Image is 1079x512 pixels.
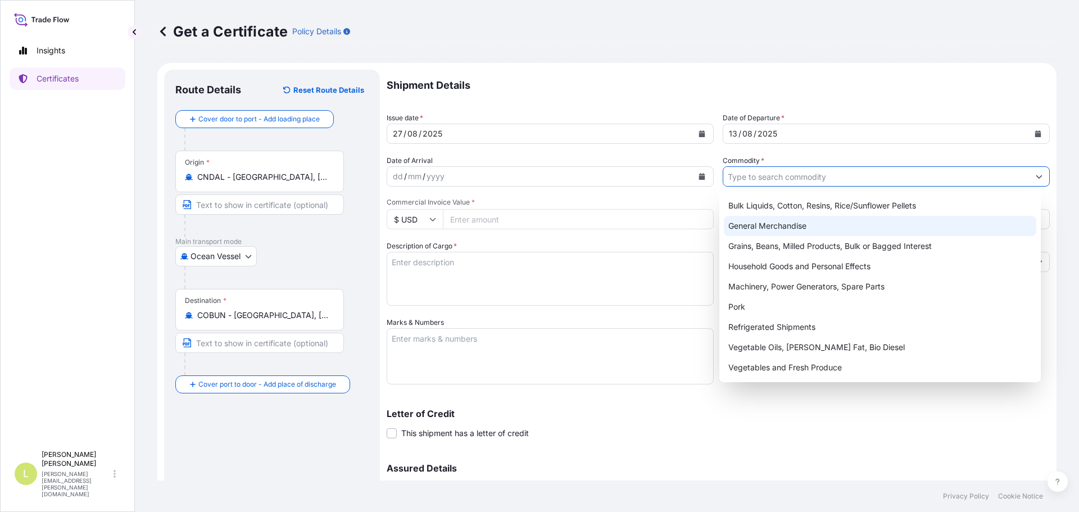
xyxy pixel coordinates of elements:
[191,251,241,262] span: Ocean Vessel
[175,246,257,266] button: Select transport
[387,70,1050,101] p: Shipment Details
[387,241,457,252] label: Description of Cargo
[943,492,989,501] p: Privacy Policy
[185,296,226,305] div: Destination
[175,237,369,246] p: Main transport mode
[387,464,1050,473] p: Assured Details
[42,450,111,468] p: [PERSON_NAME] [PERSON_NAME]
[387,155,433,166] span: Date of Arrival
[406,127,419,141] div: month,
[407,170,423,183] div: month,
[723,155,764,166] label: Commodity
[392,170,404,183] div: day,
[37,73,79,84] p: Certificates
[724,216,1037,236] div: General Merchandise
[724,337,1037,357] div: Vegetable Oils, [PERSON_NAME] Fat, Bio Diesel
[724,357,1037,378] div: Vegetables and Fresh Produce
[724,317,1037,337] div: Refrigerated Shipments
[292,26,341,37] p: Policy Details
[724,297,1037,317] div: Pork
[37,45,65,56] p: Insights
[175,83,241,97] p: Route Details
[157,22,288,40] p: Get a Certificate
[392,127,404,141] div: day,
[724,256,1037,277] div: Household Goods and Personal Effects
[387,409,1050,418] p: Letter of Credit
[443,209,714,229] input: Enter amount
[197,171,330,183] input: Origin
[754,127,756,141] div: /
[723,166,1029,187] input: Type to search commodity
[387,317,444,328] label: Marks & Numbers
[756,127,778,141] div: year,
[421,127,443,141] div: year,
[1029,166,1049,187] button: Show suggestions
[693,167,711,185] button: Calendar
[724,236,1037,256] div: Grains, Beans, Milled Products, Bulk or Bagged Interest
[723,112,785,124] span: Date of Departure
[197,310,330,321] input: Destination
[728,127,738,141] div: day,
[175,333,344,353] input: Text to appear on certificate
[998,492,1043,501] p: Cookie Notice
[185,158,210,167] div: Origin
[198,114,320,125] span: Cover door to port - Add loading place
[741,127,754,141] div: month,
[23,468,29,479] span: L
[387,112,423,124] span: Issue date
[198,379,336,390] span: Cover port to door - Add place of discharge
[724,196,1037,216] div: Bulk Liquids, Cotton, Resins, Rice/Sunflower Pellets
[693,125,711,143] button: Calendar
[724,277,1037,297] div: Machinery, Power Generators, Spare Parts
[175,194,344,215] input: Text to appear on certificate
[724,196,1037,378] div: Suggestions
[42,470,111,497] p: [PERSON_NAME][EMAIL_ADDRESS][PERSON_NAME][DOMAIN_NAME]
[419,127,421,141] div: /
[738,127,741,141] div: /
[404,127,406,141] div: /
[1029,125,1047,143] button: Calendar
[425,170,446,183] div: year,
[293,84,364,96] p: Reset Route Details
[401,428,529,439] span: This shipment has a letter of credit
[404,170,407,183] div: /
[423,170,425,183] div: /
[387,198,714,207] span: Commercial Invoice Value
